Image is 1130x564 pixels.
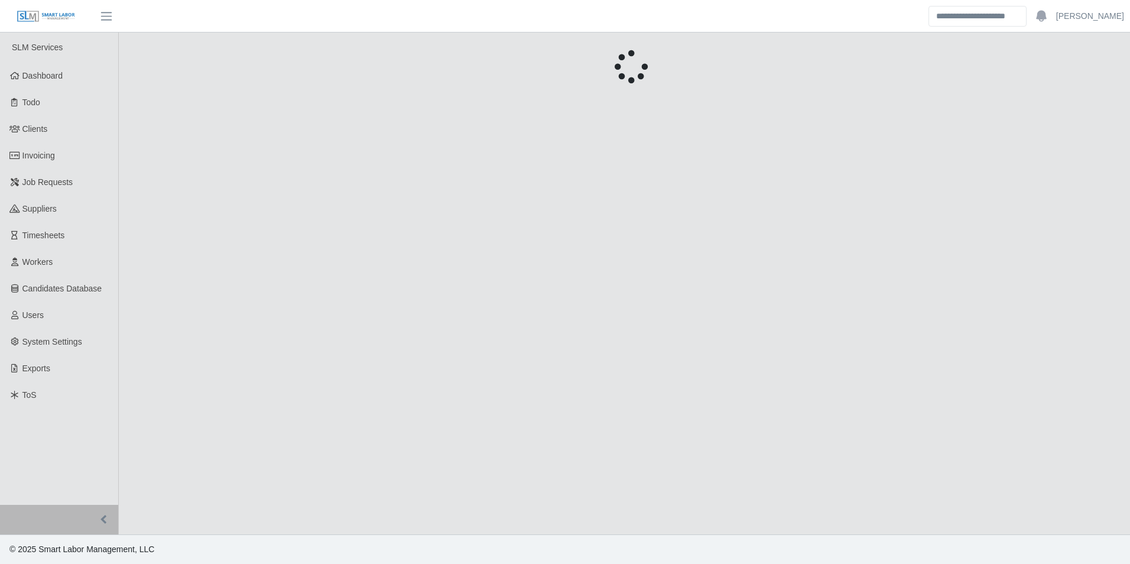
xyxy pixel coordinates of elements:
span: Exports [22,364,50,373]
span: Suppliers [22,204,57,213]
span: Workers [22,257,53,267]
span: SLM Services [12,43,63,52]
span: Todo [22,98,40,107]
span: System Settings [22,337,82,346]
span: Job Requests [22,177,73,187]
span: ToS [22,390,37,400]
span: Dashboard [22,71,63,80]
input: Search [928,6,1027,27]
span: Clients [22,124,48,134]
span: Invoicing [22,151,55,160]
span: Timesheets [22,231,65,240]
a: [PERSON_NAME] [1056,10,1124,22]
img: SLM Logo [17,10,76,23]
span: Users [22,310,44,320]
span: © 2025 Smart Labor Management, LLC [9,544,154,554]
span: Candidates Database [22,284,102,293]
